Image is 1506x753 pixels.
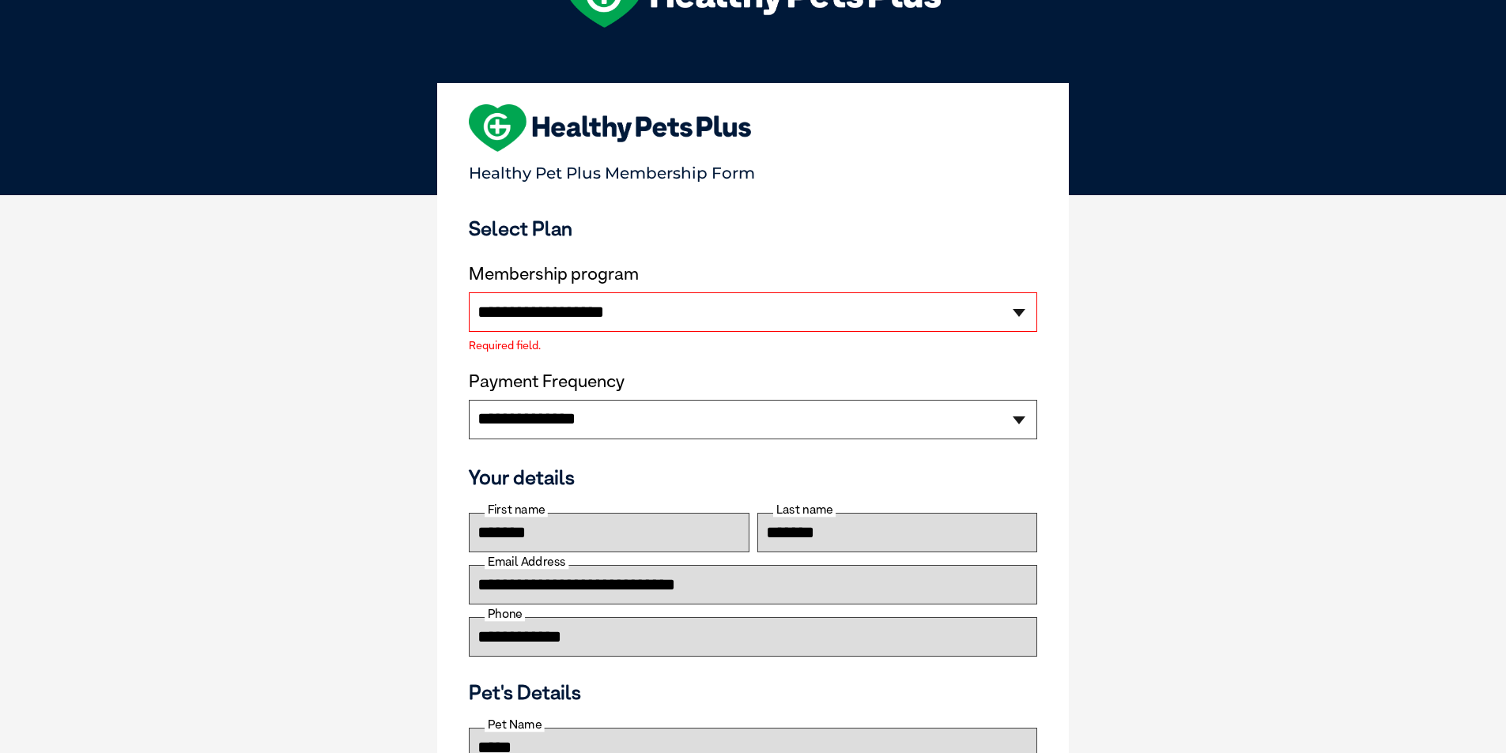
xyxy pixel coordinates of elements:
label: Last name [773,503,836,517]
p: Healthy Pet Plus Membership Form [469,156,1037,183]
label: Email Address [485,555,568,569]
label: Membership program [469,264,1037,284]
h3: Select Plan [469,216,1037,240]
label: Required field. [469,340,1037,351]
h3: Pet's Details [462,680,1044,704]
h3: Your details [469,465,1037,489]
img: heart-shape-hpp-logo-large.png [469,104,751,152]
label: Payment Frequency [469,371,625,392]
label: Phone [485,607,525,621]
label: First name [485,503,548,517]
